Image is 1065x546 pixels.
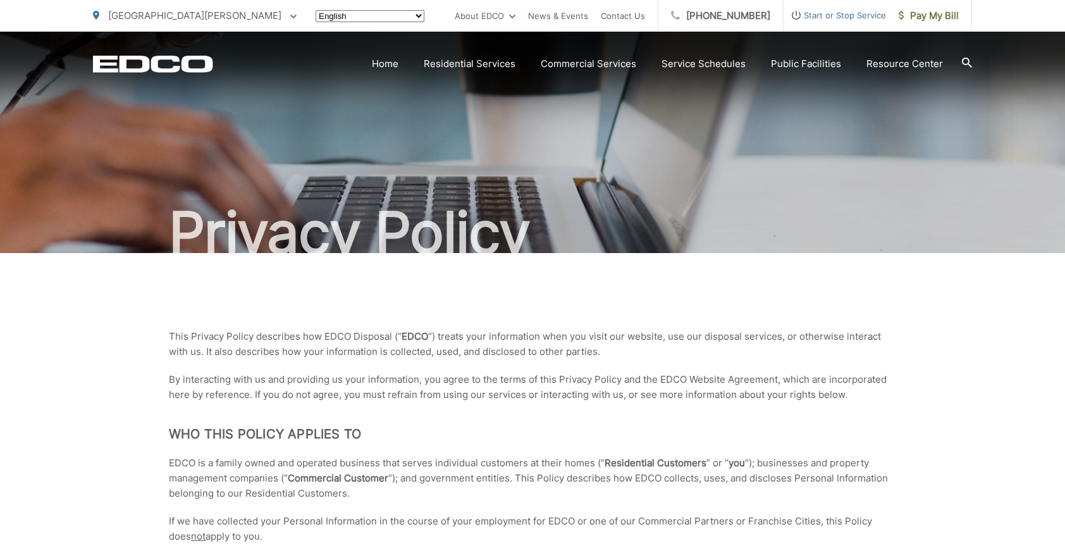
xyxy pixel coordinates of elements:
[541,56,636,71] a: Commercial Services
[402,330,428,342] strong: EDCO
[528,8,588,23] a: News & Events
[662,56,746,71] a: Service Schedules
[169,456,896,501] p: EDCO is a family owned and operated business that serves individual customers at their homes (“ ”...
[729,457,745,469] strong: you
[169,514,896,544] p: If we have collected your Personal Information in the course of your employment for EDCO or one o...
[605,457,706,469] strong: Residential Customers
[601,8,645,23] a: Contact Us
[316,10,424,22] select: Select a language
[455,8,515,23] a: About EDCO
[108,9,281,22] span: [GEOGRAPHIC_DATA][PERSON_NAME]
[771,56,841,71] a: Public Facilities
[288,472,388,484] strong: Commercial Customer
[169,426,896,442] h2: Who This Policy Applies To
[93,55,213,73] a: EDCD logo. Return to the homepage.
[169,372,896,402] p: By interacting with us and providing us your information, you agree to the terms of this Privacy ...
[899,8,959,23] span: Pay My Bill
[372,56,398,71] a: Home
[169,329,896,359] p: This Privacy Policy describes how EDCO Disposal (“ “) treats your information when you visit our ...
[424,56,515,71] a: Residential Services
[93,201,972,264] h1: Privacy Policy
[191,530,206,542] span: not
[866,56,943,71] a: Resource Center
